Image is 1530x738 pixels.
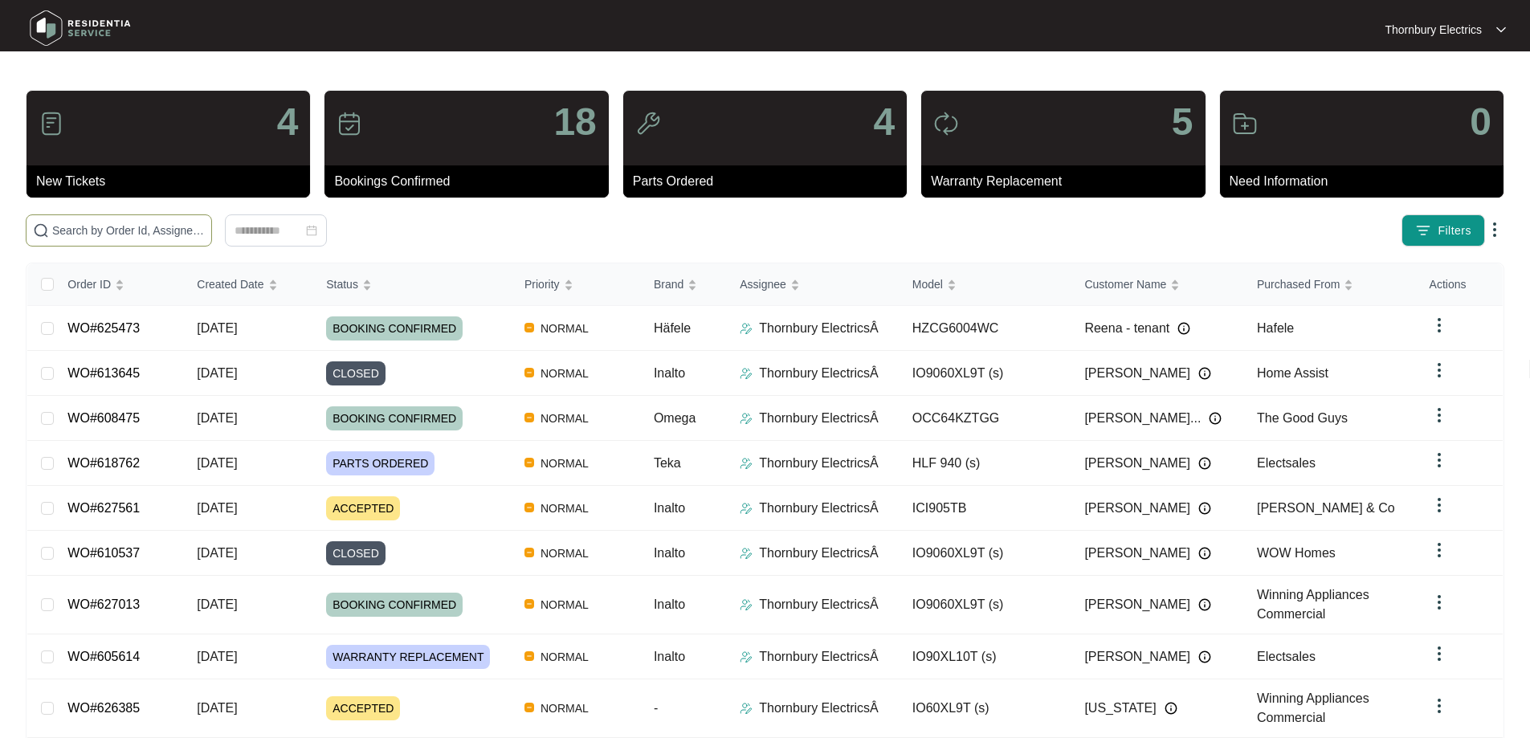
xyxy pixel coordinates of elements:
td: IO9060XL9T (s) [900,531,1072,576]
img: Vercel Logo [524,599,534,609]
span: [DATE] [197,546,237,560]
p: Thornbury ElectricsÂ [759,544,879,563]
span: CLOSED [326,541,386,565]
span: [DATE] [197,597,237,611]
input: Search by Order Id, Assignee Name, Customer Name, Brand and Model [52,222,205,239]
span: The Good Guys [1257,411,1348,425]
img: Vercel Logo [524,323,534,332]
span: [DATE] [197,650,237,663]
img: dropdown arrow [1430,361,1449,380]
img: dropdown arrow [1430,316,1449,335]
th: Order ID [55,263,184,306]
img: Vercel Logo [524,458,534,467]
span: Häfele [654,321,691,335]
span: Inalto [654,501,685,515]
span: Priority [524,275,560,293]
span: [PERSON_NAME] [1084,364,1190,383]
p: 4 [277,103,299,141]
span: Status [326,275,358,293]
span: [PERSON_NAME] [1084,647,1190,667]
p: Warranty Replacement [931,172,1205,191]
img: icon [635,111,661,137]
img: Assigner Icon [740,412,753,425]
span: [PERSON_NAME] [1084,499,1190,518]
span: Inalto [654,597,685,611]
p: 5 [1172,103,1193,141]
span: Winning Appliances Commercial [1257,588,1369,621]
span: NORMAL [534,454,595,473]
td: IO60XL9T (s) [900,679,1072,738]
img: icon [933,111,959,137]
span: Brand [654,275,683,293]
span: [DATE] [197,456,237,470]
td: HZCG6004WC [900,306,1072,351]
span: CLOSED [326,361,386,385]
img: Info icon [1209,412,1222,425]
span: WOW Homes [1257,546,1336,560]
span: [PERSON_NAME]... [1084,409,1201,428]
span: [PERSON_NAME] & Co [1257,501,1395,515]
p: Thornbury ElectricsÂ [759,364,879,383]
img: Assigner Icon [740,650,753,663]
img: Assigner Icon [740,702,753,715]
img: residentia service logo [24,4,137,52]
span: [PERSON_NAME] [1084,595,1190,614]
span: [PERSON_NAME] [1084,544,1190,563]
img: Assigner Icon [740,502,753,515]
p: 0 [1470,103,1491,141]
th: Status [313,263,512,306]
span: ACCEPTED [326,696,400,720]
img: dropdown arrow [1496,26,1506,34]
span: NORMAL [534,319,595,338]
img: Info icon [1198,598,1211,611]
p: Thornbury ElectricsÂ [759,499,879,518]
span: Hafele [1257,321,1294,335]
img: Assigner Icon [740,367,753,380]
p: Bookings Confirmed [334,172,608,191]
span: Inalto [654,546,685,560]
img: icon [39,111,64,137]
img: dropdown arrow [1430,495,1449,515]
a: WO#618762 [67,456,140,470]
img: Info icon [1177,322,1190,335]
img: icon [1232,111,1258,137]
p: Thornbury ElectricsÂ [759,647,879,667]
img: Vercel Logo [524,503,534,512]
a: WO#627013 [67,597,140,611]
span: BOOKING CONFIRMED [326,593,463,617]
span: Winning Appliances Commercial [1257,691,1369,724]
img: filter icon [1415,222,1431,239]
span: NORMAL [534,595,595,614]
span: Home Assist [1257,366,1328,380]
img: dropdown arrow [1430,696,1449,716]
span: Filters [1438,222,1471,239]
th: Priority [512,263,641,306]
img: Info icon [1198,547,1211,560]
p: Thornbury ElectricsÂ [759,454,879,473]
a: WO#605614 [67,650,140,663]
p: Parts Ordered [633,172,907,191]
p: Need Information [1230,172,1503,191]
span: Inalto [654,650,685,663]
th: Purchased From [1244,263,1417,306]
span: NORMAL [534,409,595,428]
p: 18 [553,103,596,141]
p: Thornbury ElectricsÂ [759,409,879,428]
th: Actions [1417,263,1503,306]
a: WO#608475 [67,411,140,425]
img: Assigner Icon [740,547,753,560]
span: Model [912,275,943,293]
img: Vercel Logo [524,368,534,377]
span: Order ID [67,275,111,293]
td: IO90XL10T (s) [900,634,1072,679]
img: dropdown arrow [1430,593,1449,612]
span: [DATE] [197,321,237,335]
span: [PERSON_NAME] [1084,454,1190,473]
img: Vercel Logo [524,703,534,712]
span: NORMAL [534,699,595,718]
img: Assigner Icon [740,457,753,470]
a: WO#613645 [67,366,140,380]
span: Created Date [197,275,263,293]
img: Info icon [1198,457,1211,470]
span: Purchased From [1257,275,1340,293]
